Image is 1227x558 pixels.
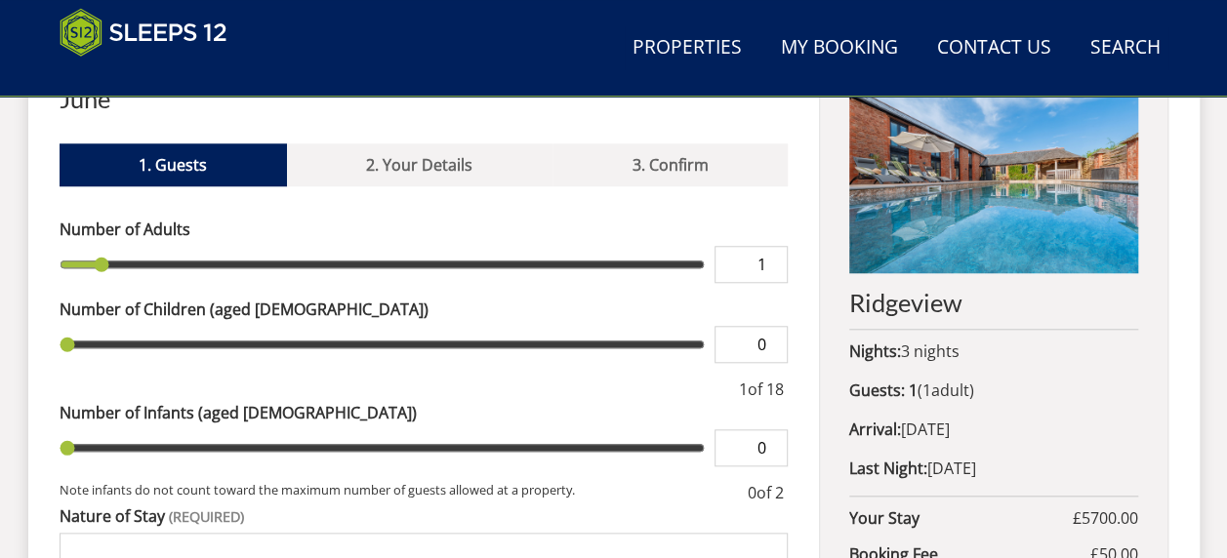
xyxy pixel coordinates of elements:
[60,143,287,186] a: 1. Guests
[922,379,931,401] span: 1
[849,289,1137,316] h2: Ridgeview
[849,418,1137,441] p: [DATE]
[287,143,552,186] a: 2. Your Details
[60,298,789,321] label: Number of Children (aged [DEMOGRAPHIC_DATA])
[744,481,788,504] div: of 2
[922,379,969,401] span: adult
[60,58,789,112] h2: Book your stay at [GEOGRAPHIC_DATA], [GEOGRAPHIC_DATA] in June
[739,379,748,400] span: 1
[60,481,745,504] small: Note infants do not count toward the maximum number of guests allowed at a property.
[1073,506,1138,530] span: £
[50,68,255,85] iframe: Customer reviews powered by Trustpilot
[1083,26,1168,70] a: Search
[849,379,905,401] strong: Guests:
[1082,507,1138,529] span: 5700.00
[748,482,757,503] span: 0
[849,506,1072,530] strong: Your Stay
[625,26,750,70] a: Properties
[552,143,788,186] a: 3. Confirm
[60,504,789,528] label: Nature of Stay
[849,458,927,479] strong: Last Night:
[60,401,789,424] label: Number of Infants (aged [DEMOGRAPHIC_DATA])
[909,379,974,401] span: ( )
[60,218,789,241] label: Number of Adults
[849,88,1137,273] img: An image of 'Ridgeview'
[773,26,906,70] a: My Booking
[929,26,1059,70] a: Contact Us
[735,378,788,401] div: of 18
[849,418,901,440] strong: Arrival:
[849,457,1137,480] p: [DATE]
[60,8,227,57] img: Sleeps 12
[849,340,901,362] strong: Nights:
[849,339,1137,363] p: 3 nights
[909,379,918,401] strong: 1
